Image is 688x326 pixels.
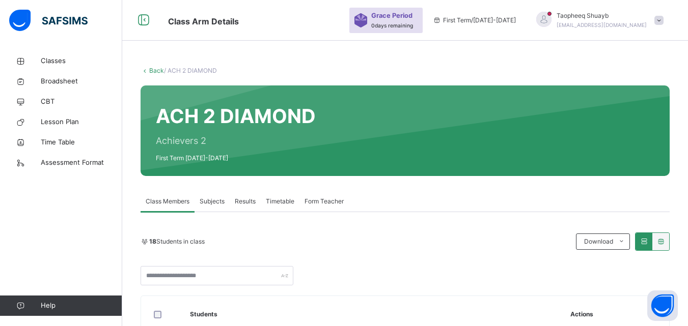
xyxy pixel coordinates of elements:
[146,197,189,206] span: Class Members
[371,22,413,28] span: 0 days remaining
[647,290,678,321] button: Open asap
[149,67,164,74] a: Back
[149,238,156,245] b: 18
[41,158,122,168] span: Assessment Format
[305,197,344,206] span: Form Teacher
[433,16,516,25] span: session/term information
[41,301,122,311] span: Help
[354,13,367,27] img: sticker-purple.71386a28dfed39d6af7621340158ba97.svg
[200,197,225,206] span: Subjects
[41,117,122,127] span: Lesson Plan
[266,197,294,206] span: Timetable
[557,11,647,20] span: Taopheeq Shuayb
[9,10,88,31] img: safsims
[584,237,613,246] span: Download
[371,11,412,20] span: Grace Period
[41,76,122,86] span: Broadsheet
[156,154,316,163] span: First Term [DATE]-[DATE]
[164,67,217,74] span: / ACH 2 DIAMOND
[557,22,647,28] span: [EMAIL_ADDRESS][DOMAIN_NAME]
[235,197,256,206] span: Results
[41,56,122,66] span: Classes
[168,16,239,26] span: Class Arm Details
[149,237,205,246] span: Students in class
[41,137,122,147] span: Time Table
[41,97,122,107] span: CBT
[526,11,669,29] div: TaopheeqShuayb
